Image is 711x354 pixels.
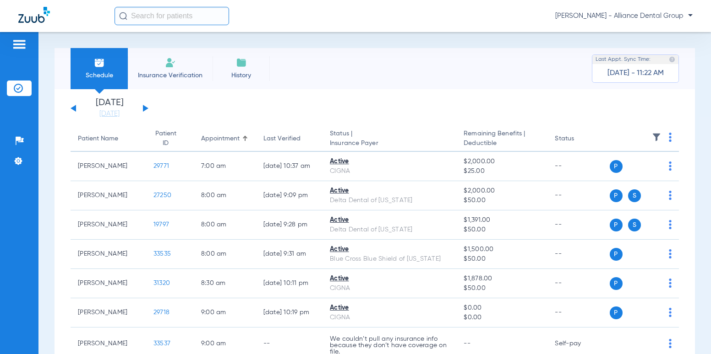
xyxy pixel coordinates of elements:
[464,139,540,148] span: Deductible
[464,157,540,166] span: $2,000.00
[669,339,672,348] img: group-dot-blue.svg
[219,71,263,80] span: History
[547,240,609,269] td: --
[201,134,249,144] div: Appointment
[71,210,146,240] td: [PERSON_NAME]
[330,254,449,264] div: Blue Cross Blue Shield of [US_STATE]
[547,152,609,181] td: --
[201,134,240,144] div: Appointment
[77,71,121,80] span: Schedule
[330,196,449,205] div: Delta Dental of [US_STATE]
[115,7,229,25] input: Search for patients
[71,240,146,269] td: [PERSON_NAME]
[464,186,540,196] span: $2,000.00
[607,69,664,78] span: [DATE] - 11:22 AM
[194,269,256,298] td: 8:30 AM
[78,134,139,144] div: Patient Name
[669,191,672,200] img: group-dot-blue.svg
[610,160,623,173] span: P
[153,251,171,257] span: 33535
[547,210,609,240] td: --
[153,280,170,286] span: 31320
[153,129,186,148] div: Patient ID
[596,55,651,64] span: Last Appt. Sync Time:
[256,210,323,240] td: [DATE] 9:28 PM
[194,181,256,210] td: 8:00 AM
[323,126,456,152] th: Status |
[547,181,609,210] td: --
[464,284,540,293] span: $50.00
[18,7,50,23] img: Zuub Logo
[547,298,609,327] td: --
[330,303,449,313] div: Active
[464,313,540,322] span: $0.00
[153,221,169,228] span: 19797
[71,298,146,327] td: [PERSON_NAME]
[256,298,323,327] td: [DATE] 10:19 PM
[669,279,672,288] img: group-dot-blue.svg
[610,248,623,261] span: P
[330,186,449,196] div: Active
[669,308,672,317] img: group-dot-blue.svg
[330,313,449,322] div: CIGNA
[194,210,256,240] td: 8:00 AM
[153,309,170,316] span: 29718
[78,134,118,144] div: Patient Name
[555,11,693,21] span: [PERSON_NAME] - Alliance Dental Group
[330,274,449,284] div: Active
[330,225,449,235] div: Delta Dental of [US_STATE]
[669,56,675,63] img: last sync help info
[464,225,540,235] span: $50.00
[165,57,176,68] img: Manual Insurance Verification
[71,152,146,181] td: [PERSON_NAME]
[610,219,623,231] span: P
[119,12,127,20] img: Search Icon
[71,181,146,210] td: [PERSON_NAME]
[330,139,449,148] span: Insurance Payer
[153,129,178,148] div: Patient ID
[464,166,540,176] span: $25.00
[464,215,540,225] span: $1,391.00
[256,181,323,210] td: [DATE] 9:09 PM
[628,219,641,231] span: S
[669,133,672,142] img: group-dot-blue.svg
[256,152,323,181] td: [DATE] 10:37 AM
[71,269,146,298] td: [PERSON_NAME]
[82,98,137,118] li: [DATE]
[610,277,623,290] span: P
[330,157,449,166] div: Active
[12,39,27,50] img: hamburger-icon
[236,57,247,68] img: History
[610,189,623,202] span: P
[547,269,609,298] td: --
[464,340,470,347] span: --
[464,274,540,284] span: $1,878.00
[464,254,540,264] span: $50.00
[464,196,540,205] span: $50.00
[94,57,105,68] img: Schedule
[547,126,609,152] th: Status
[263,134,301,144] div: Last Verified
[194,240,256,269] td: 8:00 AM
[464,303,540,313] span: $0.00
[652,133,661,142] img: filter.svg
[153,192,171,198] span: 27250
[256,269,323,298] td: [DATE] 10:11 PM
[263,134,315,144] div: Last Verified
[464,245,540,254] span: $1,500.00
[456,126,547,152] th: Remaining Benefits |
[610,306,623,319] span: P
[669,161,672,171] img: group-dot-blue.svg
[330,166,449,176] div: CIGNA
[153,340,170,347] span: 33537
[628,189,641,202] span: S
[669,220,672,229] img: group-dot-blue.svg
[82,109,137,118] a: [DATE]
[669,249,672,258] img: group-dot-blue.svg
[194,152,256,181] td: 7:00 AM
[194,298,256,327] td: 9:00 AM
[330,245,449,254] div: Active
[153,163,169,169] span: 29771
[135,71,206,80] span: Insurance Verification
[330,284,449,293] div: CIGNA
